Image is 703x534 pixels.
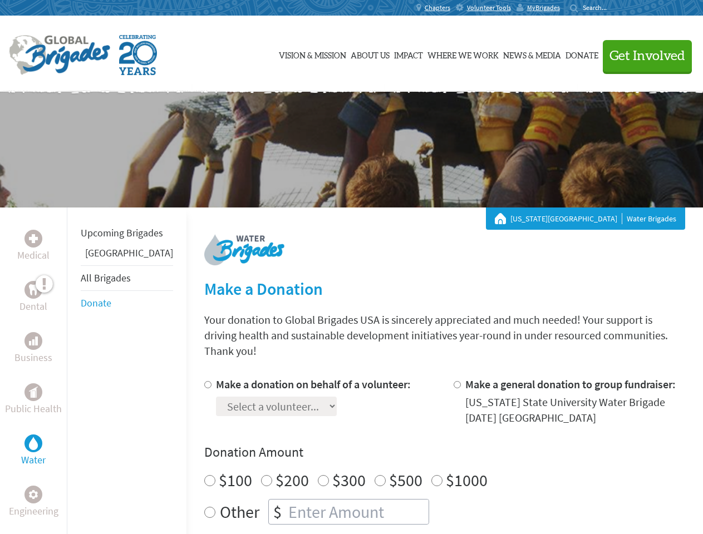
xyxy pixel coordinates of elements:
[351,26,390,82] a: About Us
[24,230,42,248] div: Medical
[219,469,252,491] label: $100
[279,26,346,82] a: Vision & Mission
[14,350,52,365] p: Business
[24,332,42,350] div: Business
[510,213,622,224] a: [US_STATE][GEOGRAPHIC_DATA]
[24,434,42,452] div: Water
[204,443,685,461] h4: Donation Amount
[286,500,429,524] input: Enter Amount
[21,434,46,468] a: WaterWater
[81,291,173,315] li: Donate
[81,271,131,284] a: All Brigades
[216,377,411,391] label: Make a donation on behalf of a volunteer:
[465,394,685,426] div: [US_STATE] State University Water Brigade [DATE] [GEOGRAPHIC_DATA]
[29,387,38,398] img: Public Health
[29,284,38,295] img: Dental
[5,383,62,417] a: Public HealthPublic Health
[220,499,259,525] label: Other
[17,230,50,263] a: MedicalMedical
[527,3,560,12] span: MyBrigades
[19,281,47,314] a: DentalDental
[81,296,111,309] a: Donate
[204,234,284,265] img: logo-water.png
[495,213,676,224] div: Water Brigades
[204,312,685,359] p: Your donation to Global Brigades USA is sincerely appreciated and much needed! Your support is dr...
[332,469,366,491] label: $300
[81,221,173,245] li: Upcoming Brigades
[276,469,309,491] label: $200
[9,503,58,519] p: Engineering
[566,26,598,82] a: Donate
[29,437,38,449] img: Water
[467,3,511,12] span: Volunteer Tools
[503,26,561,82] a: News & Media
[425,3,450,12] span: Chapters
[19,299,47,314] p: Dental
[9,35,110,75] img: Global Brigades Logo
[81,245,173,265] li: Panama
[14,332,52,365] a: BusinessBusiness
[427,26,499,82] a: Where We Work
[9,486,58,519] a: EngineeringEngineering
[24,486,42,503] div: Engineering
[81,226,163,239] a: Upcoming Brigades
[29,234,38,243] img: Medical
[603,40,692,72] button: Get Involved
[465,377,676,391] label: Make a general donation to group fundraiser:
[21,452,46,468] p: Water
[29,490,38,499] img: Engineering
[119,35,157,75] img: Global Brigades Celebrating 20 Years
[24,383,42,401] div: Public Health
[394,26,423,82] a: Impact
[5,401,62,417] p: Public Health
[204,279,685,299] h2: Make a Donation
[583,3,614,12] input: Search...
[17,248,50,263] p: Medical
[24,281,42,299] div: Dental
[81,265,173,291] li: All Brigades
[446,469,488,491] label: $1000
[29,337,38,345] img: Business
[609,50,685,63] span: Get Involved
[269,500,286,524] div: $
[389,469,422,491] label: $500
[85,246,173,259] a: [GEOGRAPHIC_DATA]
